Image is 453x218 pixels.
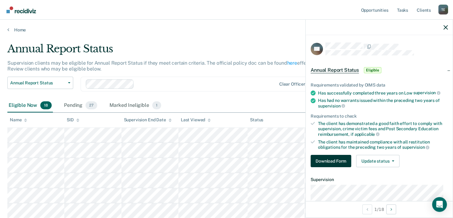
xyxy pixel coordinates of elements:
div: T E [438,5,448,14]
span: applicable [355,132,379,137]
a: here [287,60,297,66]
div: Has successfully completed three years on Low [318,90,448,96]
div: Open Intercom Messenger [432,197,447,212]
div: Name [10,117,27,123]
div: Annual Report Status [7,42,347,60]
dt: Supervision [311,177,448,182]
div: Marked Ineligible [108,99,162,112]
div: Requirements to check [311,114,448,119]
div: Pending [63,99,98,112]
span: 18 [40,101,52,109]
div: The client has demonstrated a good faith effort to comply with supervision, crime victim fees and... [318,121,448,137]
span: supervision [402,145,429,150]
button: Update status [356,155,399,167]
button: Previous Opportunity [362,204,372,214]
span: supervision [413,90,440,95]
div: 1 / 18 [306,201,453,217]
span: Annual Report Status [311,67,359,73]
div: SID [67,117,79,123]
div: The client has maintained compliance with all restitution obligations for the preceding two years of [318,139,448,150]
span: Annual Report Status [10,80,66,86]
button: Download Form [311,155,351,167]
div: Last Viewed [181,117,211,123]
div: Requirements validated by OIMS data [311,83,448,88]
p: Supervision clients may be eligible for Annual Report Status if they meet certain criteria. The o... [7,60,335,72]
div: Clear officers [279,82,308,87]
div: Supervision End Date [124,117,172,123]
div: Annual Report StatusEligible [306,60,453,80]
div: Status [250,117,263,123]
div: Eligible Now [7,99,53,112]
a: Home [7,27,446,33]
button: Next Opportunity [386,204,396,214]
span: Eligible [364,67,381,73]
img: Recidiviz [6,6,36,13]
span: 1 [152,101,161,109]
span: 27 [85,101,97,109]
a: Navigate to form link [311,155,354,167]
button: Profile dropdown button [438,5,448,14]
span: supervision [318,103,345,108]
div: Has had no warrants issued within the preceding two years of [318,98,448,108]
